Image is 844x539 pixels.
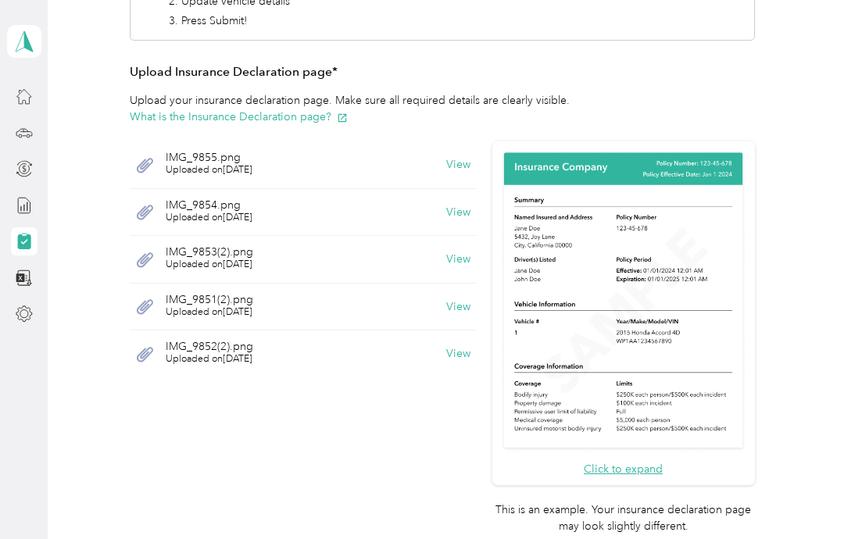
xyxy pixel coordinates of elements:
[446,207,470,218] button: View
[130,109,348,125] button: What is the Insurance Declaration page?
[166,211,252,225] span: Uploaded on [DATE]
[166,294,253,305] span: IMG_9851(2).png
[130,62,755,82] h3: Upload Insurance Declaration page*
[166,258,253,272] span: Uploaded on [DATE]
[166,152,252,163] span: IMG_9855.png
[756,452,844,539] iframe: Everlance-gr Chat Button Frame
[169,12,428,29] li: 3. Press Submit!
[166,247,253,258] span: IMG_9853(2).png
[584,461,663,477] button: Click to expand
[492,502,755,534] p: This is an example. Your insurance declaration page may look slightly different.
[130,92,755,125] p: Upload your insurance declaration page. Make sure all required details are clearly visible.
[500,150,746,452] img: Sample insurance declaration
[446,348,470,359] button: View
[166,200,252,211] span: IMG_9854.png
[166,305,253,319] span: Uploaded on [DATE]
[446,159,470,170] button: View
[446,302,470,312] button: View
[166,352,253,366] span: Uploaded on [DATE]
[166,163,252,177] span: Uploaded on [DATE]
[166,341,253,352] span: IMG_9852(2).png
[446,254,470,265] button: View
